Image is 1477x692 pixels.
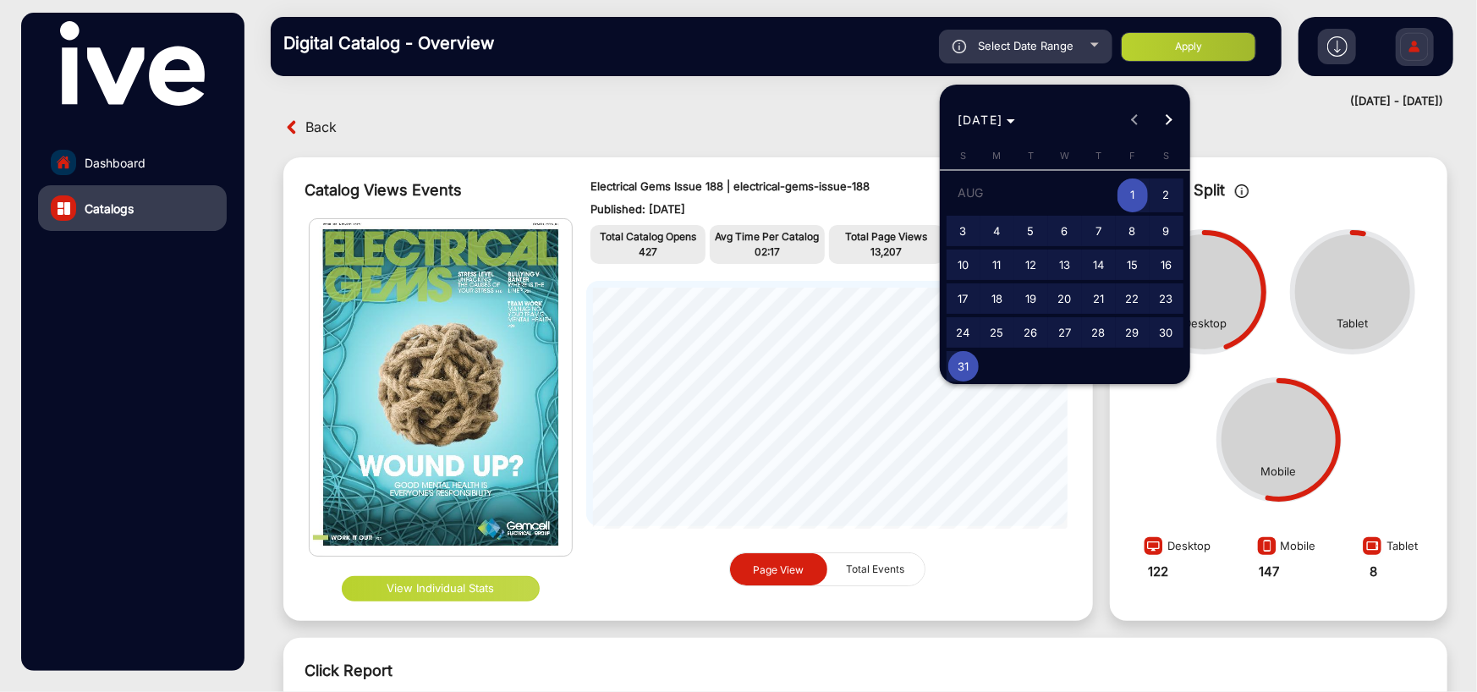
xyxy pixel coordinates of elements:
button: August 21, 2025 [1082,282,1116,316]
button: August 29, 2025 [1116,316,1150,349]
button: August 5, 2025 [1014,214,1048,248]
span: T [1028,150,1034,162]
button: August 20, 2025 [1048,282,1082,316]
button: August 22, 2025 [1116,282,1150,316]
span: S [1163,150,1169,162]
span: 25 [982,317,1013,348]
span: 19 [1016,283,1046,314]
button: August 12, 2025 [1014,248,1048,282]
span: F [1129,150,1135,162]
button: August 17, 2025 [947,282,980,316]
span: 11 [982,250,1013,280]
span: 22 [1117,283,1148,314]
span: 8 [1117,216,1148,246]
button: August 15, 2025 [1116,248,1150,282]
button: August 7, 2025 [1082,214,1116,248]
button: Next month [1151,103,1185,137]
button: August 16, 2025 [1150,248,1183,282]
button: August 25, 2025 [980,316,1014,349]
button: August 3, 2025 [947,214,980,248]
button: August 18, 2025 [980,282,1014,316]
span: 9 [1151,216,1182,246]
button: August 27, 2025 [1048,316,1082,349]
button: August 13, 2025 [1048,248,1082,282]
button: August 9, 2025 [1150,214,1183,248]
span: 16 [1151,250,1182,280]
button: August 1, 2025 [1116,176,1150,214]
td: AUG [947,176,1116,214]
button: August 2, 2025 [1150,176,1183,214]
button: Choose month and year [951,105,1023,135]
button: August 11, 2025 [980,248,1014,282]
button: August 10, 2025 [947,248,980,282]
span: 4 [982,216,1013,246]
span: 5 [1016,216,1046,246]
span: 7 [1084,216,1114,246]
button: August 8, 2025 [1116,214,1150,248]
span: T [1095,150,1101,162]
button: August 30, 2025 [1150,316,1183,349]
button: August 23, 2025 [1150,282,1183,316]
button: August 31, 2025 [947,349,980,383]
span: M [993,150,1002,162]
span: S [960,150,966,162]
span: 26 [1016,317,1046,348]
span: 28 [1084,317,1114,348]
button: August 19, 2025 [1014,282,1048,316]
span: 30 [1151,317,1182,348]
span: 18 [982,283,1013,314]
span: 14 [1084,250,1114,280]
span: 20 [1050,283,1080,314]
span: 13 [1050,250,1080,280]
span: 31 [948,351,979,382]
span: 23 [1151,283,1182,314]
span: 21 [1084,283,1114,314]
span: 15 [1117,250,1148,280]
span: 1 [1117,178,1148,213]
button: August 4, 2025 [980,214,1014,248]
span: 2 [1151,178,1182,213]
button: August 6, 2025 [1048,214,1082,248]
button: August 24, 2025 [947,316,980,349]
span: 12 [1016,250,1046,280]
span: [DATE] [958,113,1003,127]
span: 29 [1117,317,1148,348]
span: 3 [948,216,979,246]
span: W [1060,150,1069,162]
span: 17 [948,283,979,314]
button: August 14, 2025 [1082,248,1116,282]
span: 6 [1050,216,1080,246]
span: 27 [1050,317,1080,348]
span: 10 [948,250,979,280]
button: August 28, 2025 [1082,316,1116,349]
span: 24 [948,317,979,348]
button: August 26, 2025 [1014,316,1048,349]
